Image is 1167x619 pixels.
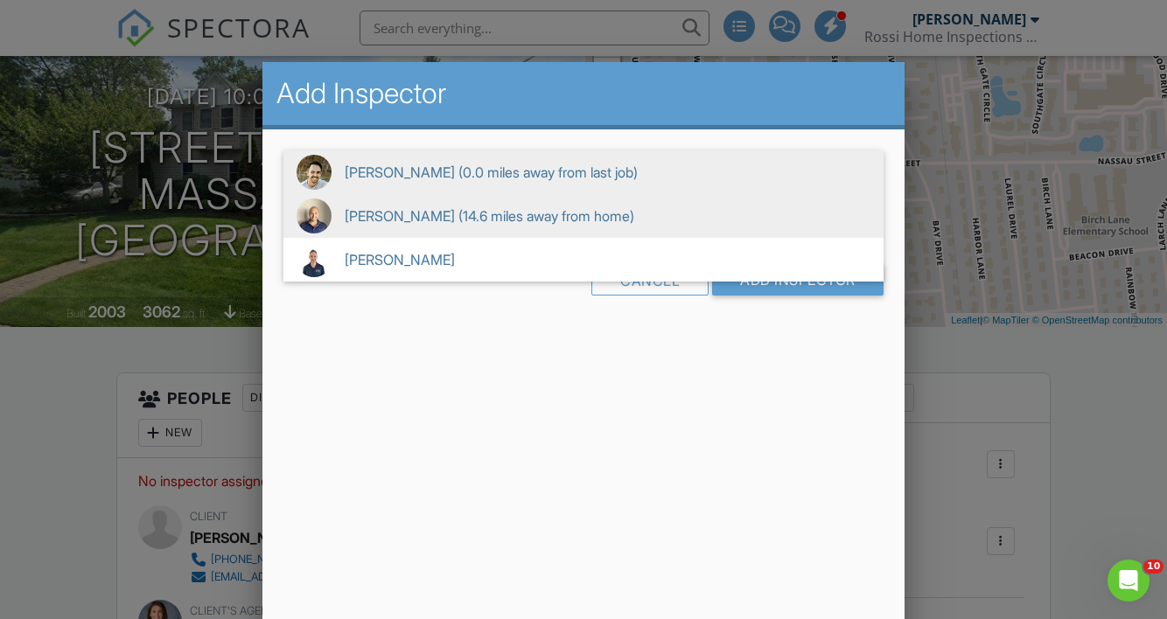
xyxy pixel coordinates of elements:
span: [PERSON_NAME] [283,238,884,282]
img: copy_of_blue_and_black_illustrative_gaming_esports_logo.jpeg [297,242,332,277]
h2: Add Inspector [276,76,891,111]
iframe: Intercom live chat [1108,560,1150,602]
span: 10 [1143,560,1164,574]
img: img_5377.jpg [297,198,332,233]
span: [PERSON_NAME] (14.6 miles away from home) [283,194,884,238]
img: img_6482_1.jpg [297,155,332,190]
span: [PERSON_NAME] (0.0 miles away from last job) [283,150,884,194]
